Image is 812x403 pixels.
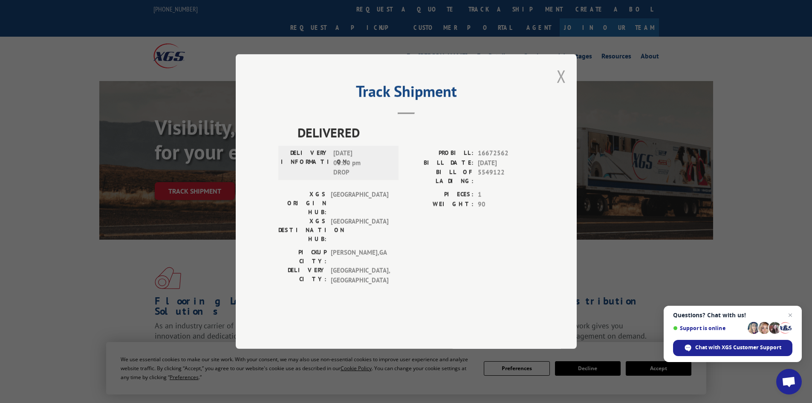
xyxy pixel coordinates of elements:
span: Support is online [673,325,745,331]
span: Close chat [785,310,795,320]
label: DELIVERY CITY: [278,266,327,285]
label: BILL DATE: [406,158,474,168]
label: PIECES: [406,190,474,200]
span: 1 [478,190,534,200]
span: 90 [478,200,534,209]
button: Close modal [557,65,566,87]
div: Open chat [776,369,802,394]
span: Chat with XGS Customer Support [695,344,781,351]
div: Chat with XGS Customer Support [673,340,792,356]
span: 5549122 [478,168,534,186]
label: XGS ORIGIN HUB: [278,190,327,217]
label: PICKUP CITY: [278,248,327,266]
span: Questions? Chat with us! [673,312,792,319]
label: PROBILL: [406,148,474,158]
label: XGS DESTINATION HUB: [278,217,327,244]
span: DELIVERED [298,123,534,142]
h2: Track Shipment [278,85,534,101]
span: [GEOGRAPHIC_DATA] [331,190,388,217]
span: [GEOGRAPHIC_DATA] , [GEOGRAPHIC_DATA] [331,266,388,285]
span: 16672562 [478,148,534,158]
span: [DATE] [478,158,534,168]
label: DELIVERY INFORMATION: [281,148,329,177]
span: [DATE] 03:00 pm DROP [333,148,391,177]
span: [GEOGRAPHIC_DATA] [331,217,388,244]
label: WEIGHT: [406,200,474,209]
span: [PERSON_NAME] , GA [331,248,388,266]
label: BILL OF LADING: [406,168,474,186]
